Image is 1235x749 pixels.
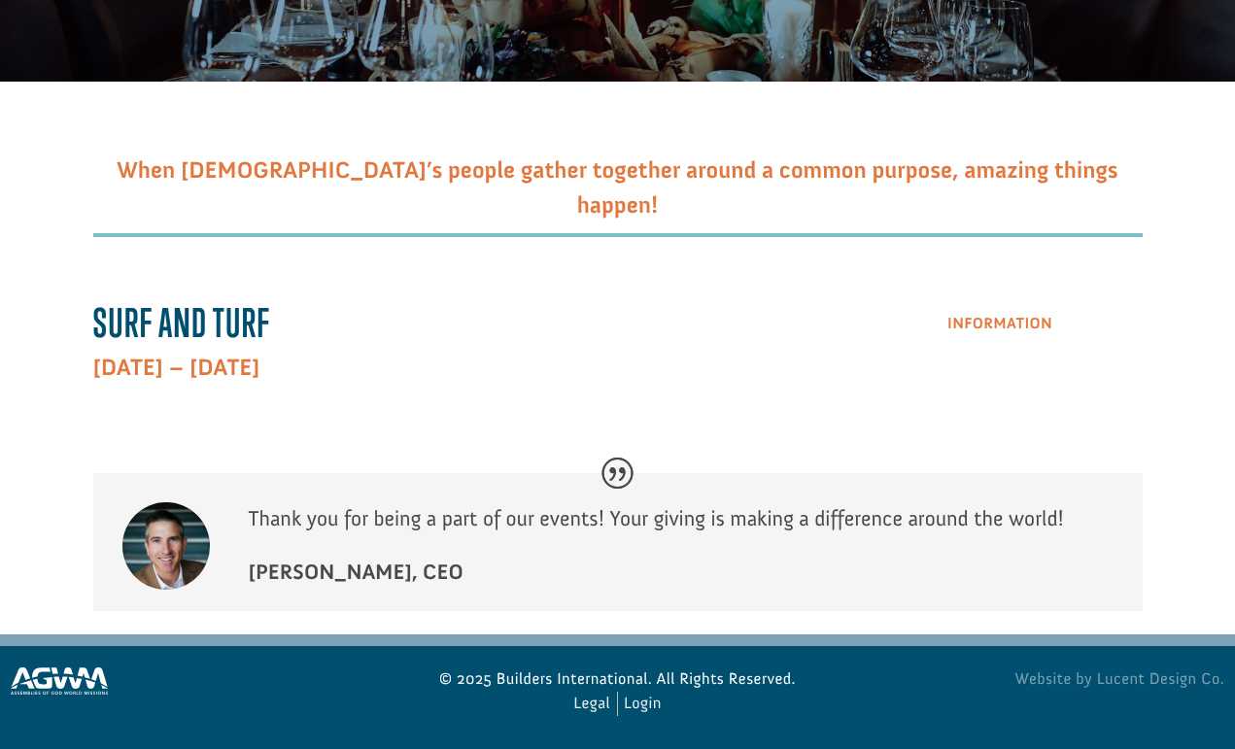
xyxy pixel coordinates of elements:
img: Assemblies of God World Missions [11,667,108,695]
img: US.png [35,78,49,91]
h3: Surf and Turf [93,300,589,356]
div: Jeremy&Faith G. donated $50 [35,19,267,58]
img: emoji thumbsUp [35,41,51,56]
button: Donate [275,39,361,74]
div: to [35,60,267,74]
span: Tulsa , [GEOGRAPHIC_DATA] [52,78,198,91]
strong: [DATE] – [DATE] [93,354,260,382]
p: Thank you for being a part of our events! Your giving is making a difference around the world! [249,502,1114,556]
a: Information [923,300,1077,350]
span: When [DEMOGRAPHIC_DATA]’s people gather together around a common purpose, amazing things happen! [117,156,1118,220]
p: © 2025 Builders International. All Rights Reserved. [420,667,815,692]
strong: [PERSON_NAME], CEO [249,559,463,585]
a: Website by Lucent Design Co. [829,667,1224,692]
strong: Builders International [46,59,164,74]
a: Legal [573,692,610,716]
a: Login [624,692,662,716]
